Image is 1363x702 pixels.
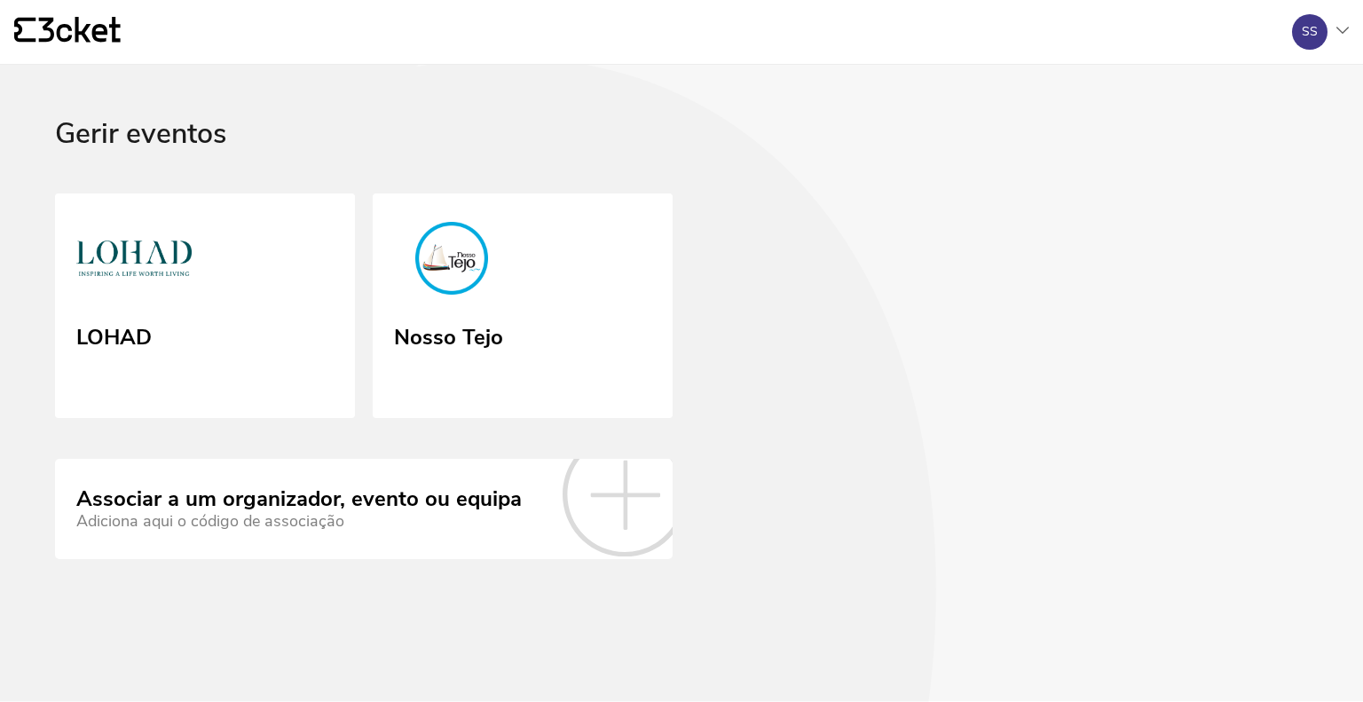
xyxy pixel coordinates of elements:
img: LOHAD [76,222,192,302]
div: LOHAD [76,319,152,351]
a: Nosso Tejo Nosso Tejo [373,193,673,419]
g: {' '} [14,18,35,43]
div: SS [1302,25,1318,39]
a: Associar a um organizador, evento ou equipa Adiciona aqui o código de associação [55,459,673,558]
div: Nosso Tejo [394,319,503,351]
div: Gerir eventos [55,118,1308,193]
div: Associar a um organizador, evento ou equipa [76,487,522,512]
a: {' '} [14,17,121,47]
div: Adiciona aqui o código de associação [76,512,522,531]
a: LOHAD LOHAD [55,193,355,419]
img: Nosso Tejo [394,222,509,302]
